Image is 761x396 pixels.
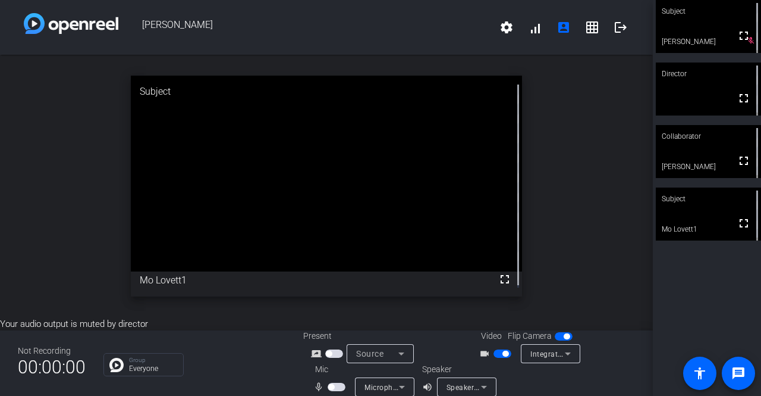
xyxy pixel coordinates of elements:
[311,347,325,361] mat-icon: screen_share_outline
[18,345,86,357] div: Not Recording
[356,349,383,358] span: Source
[656,63,761,85] div: Director
[556,20,571,35] mat-icon: account_box
[481,330,502,342] span: Video
[656,125,761,148] div: Collaborator
[422,380,436,394] mat-icon: volume_up
[364,382,628,392] span: Microphone Array (Intel® Smart Sound Technology for Digital Microphones)
[737,91,751,105] mat-icon: fullscreen
[131,76,523,108] div: Subject
[737,29,751,43] mat-icon: fullscreen
[24,13,118,34] img: white-gradient.svg
[313,380,328,394] mat-icon: mic_none
[508,330,552,342] span: Flip Camera
[585,20,599,35] mat-icon: grid_on
[737,216,751,230] mat-icon: fullscreen
[446,382,552,392] span: Speakers (2- Realtek(R) Audio)
[303,363,422,376] div: Mic
[521,13,549,42] button: signal_cellular_alt
[498,272,512,286] mat-icon: fullscreen
[656,188,761,210] div: Subject
[303,330,422,342] div: Present
[129,365,177,372] p: Everyone
[530,349,639,358] span: Integrated Camera (04f2:b7e0)
[18,353,86,382] span: 00:00:00
[118,13,492,42] span: [PERSON_NAME]
[737,154,751,168] mat-icon: fullscreen
[479,347,493,361] mat-icon: videocam_outline
[731,366,746,381] mat-icon: message
[499,20,514,35] mat-icon: settings
[693,366,707,381] mat-icon: accessibility
[109,358,124,372] img: Chat Icon
[614,20,628,35] mat-icon: logout
[129,357,177,363] p: Group
[422,363,493,376] div: Speaker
